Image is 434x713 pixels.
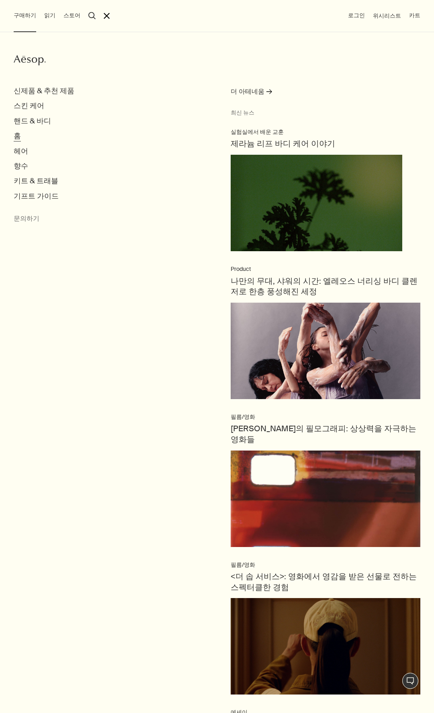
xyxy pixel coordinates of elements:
[231,265,420,401] a: Product나만의 무대, 샤워의 시간: 엘레오스 너리싱 바디 클렌저로 한층 풍성해진 세정Dancers wearing purple dress dancing in a purpl...
[14,215,39,223] button: 문의하기
[402,673,418,689] button: 1:1 채팅 상담
[63,12,80,20] button: 스토어
[231,128,402,253] a: 실험실에서 배운 교훈제라늄 리프 바디 케어 이야기A silhouette of a geranium leaf.
[231,571,417,592] span: <더 솝 서비스>: 영화에서 영감을 받은 선물로 전하는 스펙터클한 경험
[14,101,44,111] button: 스킨 케어
[104,13,110,19] button: 메뉴 닫기
[14,117,51,126] button: 핸드 & 바디
[409,12,420,20] button: 카트
[231,561,420,569] p: 필름/영화
[231,265,420,273] p: Product
[12,52,48,70] a: Aesop
[14,86,74,96] button: 신제품 & 추천 제품
[348,12,365,20] button: 로그인
[231,109,420,116] small: 최신 뉴스
[14,131,21,141] button: 홈
[231,413,420,421] p: 필름/영화
[88,12,96,19] button: 검색창 열기
[231,86,272,101] a: 더 아테네움
[14,12,36,20] button: 구매하기
[14,162,28,171] button: 향수
[14,176,58,186] button: 키트 & 트래블
[231,128,402,136] p: 실험실에서 배운 교훈
[14,54,46,66] svg: Aesop
[14,192,59,201] button: 기프트 가이드
[231,138,335,149] span: 제라늄 리프 바디 케어 이야기
[231,561,420,697] a: 필름/영화<더 솝 서비스>: 영화에서 영감을 받은 선물로 전하는 스펙터클한 경험Rear view of someone knocking on a door wearing a whi...
[373,12,401,20] a: 위시리스트
[231,413,420,549] a: 필름/영화[PERSON_NAME]의 필모그래피: 상상력을 자극하는 영화들Scan of film negative.
[14,147,28,156] button: 헤어
[231,423,416,445] span: [PERSON_NAME]의 필모그래피: 상상력을 자극하는 영화들
[44,12,55,20] button: 읽기
[231,276,418,297] span: 나만의 무대, 샤워의 시간: 엘레오스 너리싱 바디 클렌저로 한층 풍성해진 세정
[231,86,264,97] span: 더 아테네움
[373,12,401,19] span: 위시리스트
